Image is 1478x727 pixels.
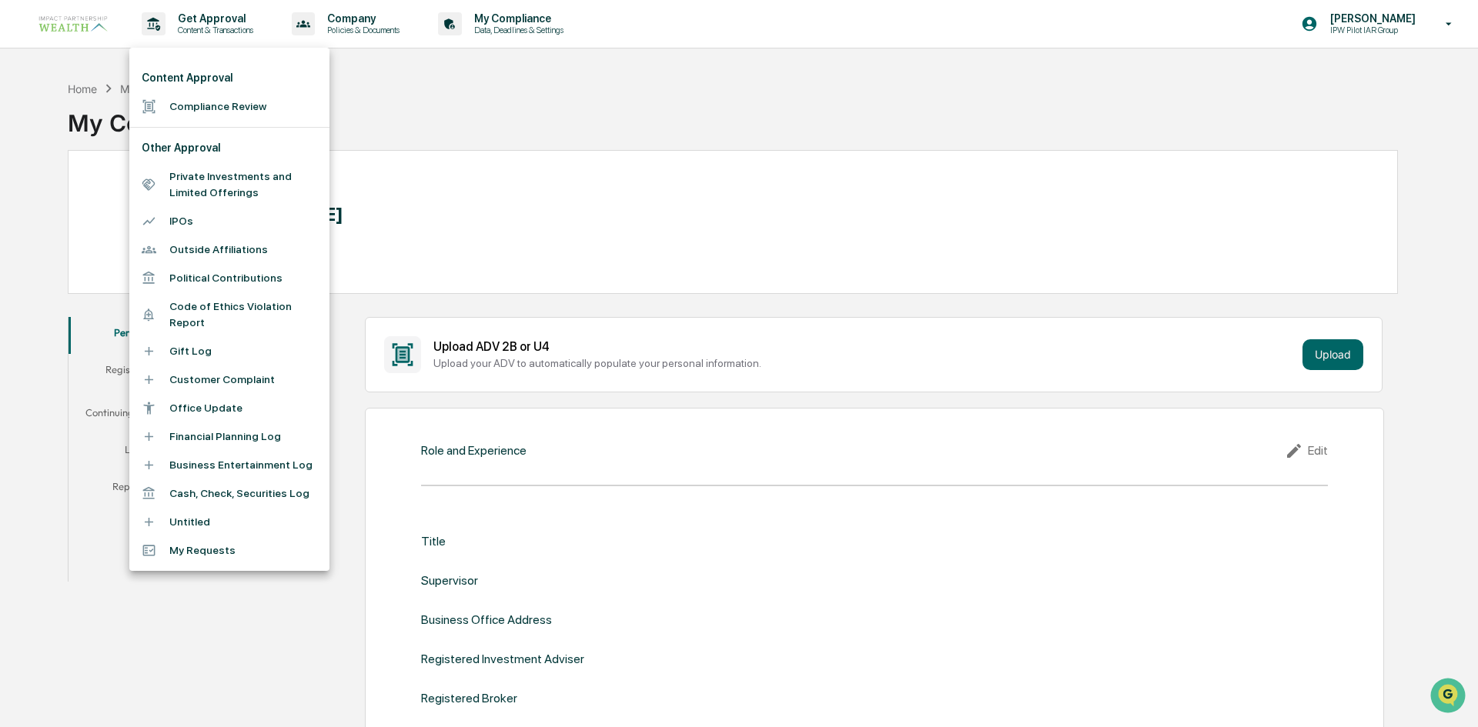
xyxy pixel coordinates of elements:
span: Preclearance [31,194,99,209]
a: 🗄️Attestations [105,188,197,215]
li: My Requests [129,536,329,565]
div: 🔎 [15,225,28,237]
li: Content Approval [129,64,329,92]
li: Financial Planning Log [129,422,329,451]
div: 🗄️ [112,195,124,208]
div: 🖐️ [15,195,28,208]
iframe: Open customer support [1429,676,1470,718]
li: IPOs [129,207,329,235]
a: Powered byPylon [109,260,186,272]
li: Code of Ethics Violation Report [129,292,329,337]
li: Outside Affiliations [129,235,329,264]
span: Pylon [153,261,186,272]
li: Business Entertainment Log [129,451,329,479]
a: 🔎Data Lookup [9,217,103,245]
li: Political Contributions [129,264,329,292]
p: How can we help? [15,32,280,57]
li: Other Approval [129,134,329,162]
li: Compliance Review [129,92,329,121]
a: 🖐️Preclearance [9,188,105,215]
li: Untitled [129,508,329,536]
li: Gift Log [129,337,329,365]
li: Cash, Check, Securities Log [129,479,329,508]
li: Private Investments and Limited Offerings [129,162,329,207]
span: Data Lookup [31,223,97,238]
div: Start new chat [52,118,252,133]
li: Office Update [129,394,329,422]
button: Start new chat [262,122,280,141]
li: Customer Complaint [129,365,329,394]
span: Attestations [127,194,191,209]
img: 1746055101610-c473b297-6a78-478c-a979-82029cc54cd1 [15,118,43,145]
div: We're available if you need us! [52,133,195,145]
